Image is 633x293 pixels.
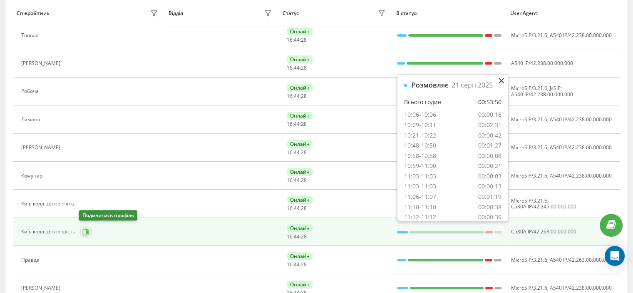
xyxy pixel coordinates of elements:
span: 44 [294,64,300,71]
div: Комунар [21,173,45,179]
div: 10:21-10:22 [404,131,436,139]
div: 11:06-11:07 [404,193,436,201]
div: Статус [283,10,299,16]
span: 28 [301,261,307,268]
span: JsSIP [549,85,560,92]
div: Онлайн [287,168,313,176]
div: User Agent [510,10,616,16]
span: C530A IP/42.263.00.000.000 [511,228,576,235]
span: 28 [301,177,307,184]
div: : : [287,234,307,240]
div: 10:58-10:58 [404,152,436,160]
div: Розмовляє [412,81,448,89]
div: В статусі [396,10,502,16]
span: MicroSIP/3.21.6 [511,32,547,39]
span: 44 [294,233,300,240]
div: 00:01:19 [478,193,501,201]
div: 00:00:03 [478,172,501,180]
div: Тополя [21,33,41,38]
div: 11:12-11:12 [404,213,436,221]
div: Онлайн [287,112,313,120]
span: 16 [287,93,293,100]
span: 44 [294,149,300,156]
span: 44 [294,177,300,184]
div: 00:00:08 [478,152,501,160]
div: 10:06-10:06 [404,111,436,119]
span: MicroSIP/3.21.6 [511,144,547,151]
div: Онлайн [287,28,313,35]
div: Ламана [21,117,42,123]
div: Онлайн [287,196,313,204]
div: 00:00:16 [478,111,501,119]
div: Київ колл центр п'ять [21,201,76,207]
span: 28 [301,36,307,43]
span: 28 [301,120,307,128]
div: 21 серп 2025 [452,81,493,89]
span: A540 IP/42.238.00.000.000 [549,172,611,179]
div: [PERSON_NAME] [21,285,62,291]
span: A540 IP/42.263.00.000.000 [549,256,611,263]
div: 00:00:21 [478,162,501,170]
div: Співробітник [17,10,50,16]
span: C530A IP/42.245.00.000.000 [511,203,576,210]
div: 10:09-10:11 [404,121,436,129]
span: 28 [301,205,307,212]
div: 00:02:31 [478,121,501,129]
div: Всього годин [404,98,442,106]
div: Київ колл центр шість [21,229,77,235]
div: 00:00:42 [478,131,501,139]
div: [PERSON_NAME] [21,60,62,66]
div: 00:00:38 [478,203,501,211]
span: 28 [301,93,307,100]
span: 16 [287,177,293,184]
div: Правда [21,257,42,263]
span: 28 [301,233,307,240]
div: Відділ [169,10,183,16]
div: 00:00:13 [478,183,501,190]
div: Онлайн [287,55,313,63]
span: A540 IP/42.238.00.000.000 [549,116,611,123]
div: 10:59-11:00 [404,162,436,170]
span: 16 [287,233,293,240]
div: 11:10-11:10 [404,203,436,211]
span: 44 [294,93,300,100]
span: 16 [287,64,293,71]
span: 44 [294,261,300,268]
span: 28 [301,64,307,71]
div: Онлайн [287,84,313,92]
div: Онлайн [287,280,313,288]
span: MicroSIP/3.21.6 [511,256,547,263]
div: 00:53:50 [478,98,501,106]
div: 11:03-11:03 [404,172,436,180]
div: : : [287,178,307,183]
span: MicroSIP/3.21.6 [511,172,547,179]
div: : : [287,93,307,99]
span: 16 [287,149,293,156]
span: MicroSIP/3.21.6 [511,116,547,123]
span: A540 IP/42.238.00.000.000 [549,32,611,39]
span: A540 IP/42.238.00.000.000 [511,60,573,67]
div: Подивитись профіль [79,210,137,220]
span: 28 [301,149,307,156]
div: : : [287,262,307,268]
span: 44 [294,120,300,128]
div: : : [287,37,307,43]
div: Онлайн [287,252,313,260]
span: 44 [294,36,300,43]
span: 16 [287,120,293,128]
span: MicroSIP/3.21.6 [511,85,547,92]
span: MicroSIP/3.21.6 [511,284,547,291]
div: 10:48-10:50 [404,142,436,150]
span: MicroSIP/3.21.6 [511,197,547,204]
span: 16 [287,261,293,268]
div: : : [287,150,307,155]
div: Open Intercom Messenger [605,246,625,266]
div: 11:03-11:03 [404,183,436,190]
span: A540 IP/42.238.00.000.000 [549,144,611,151]
span: A540 IP/42.238.00.000.000 [511,91,573,98]
div: : : [287,121,307,127]
span: 16 [287,205,293,212]
div: Робоча [21,88,41,94]
div: : : [287,65,307,71]
div: : : [287,205,307,211]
